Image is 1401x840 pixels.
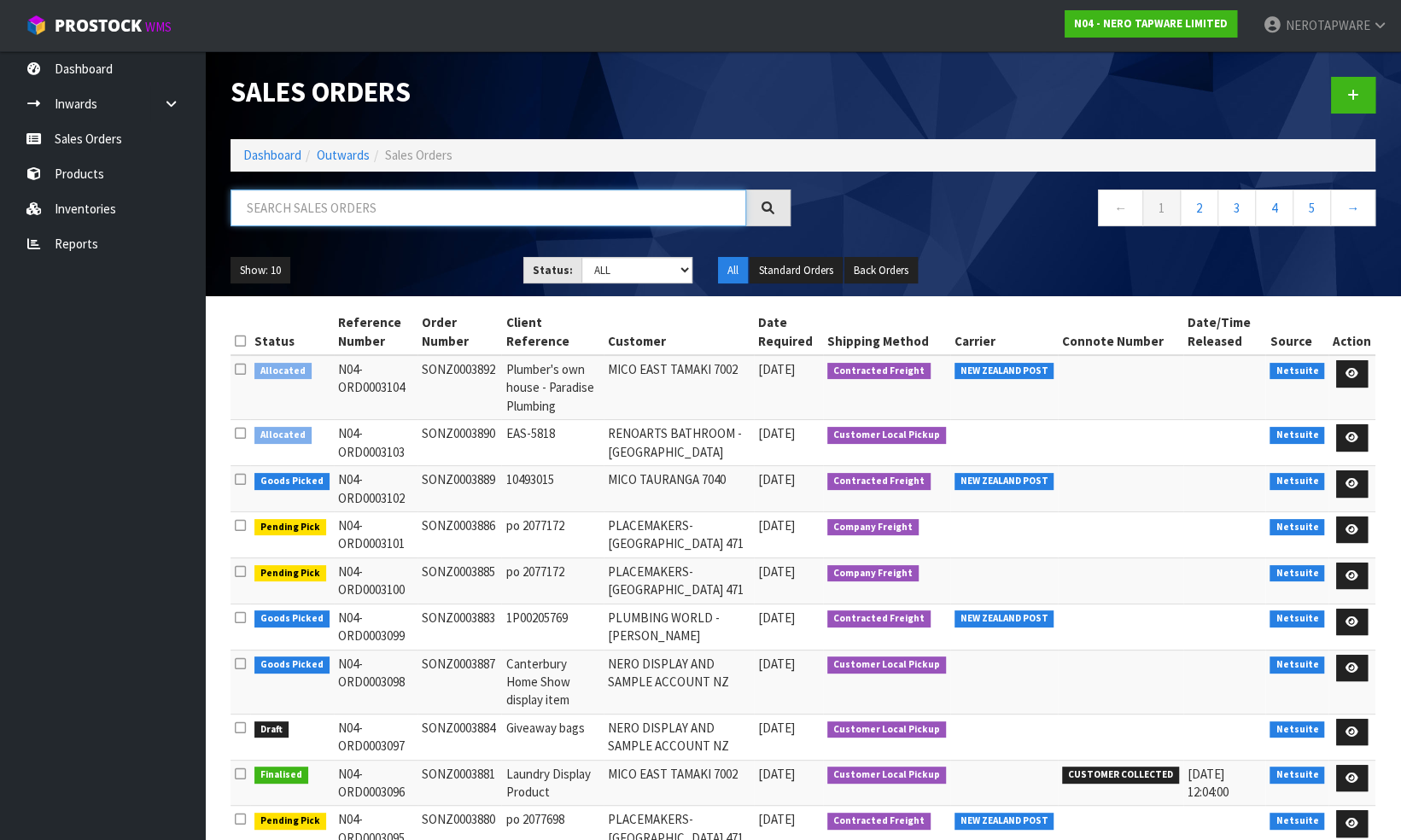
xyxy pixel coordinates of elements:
td: po 2077172 [501,557,604,604]
th: Client Reference [501,309,604,355]
nav: Page navigation [816,190,1376,231]
input: Search sales orders [231,190,746,226]
span: [DATE] [758,610,795,626]
button: All [718,257,748,284]
span: Customer Local Pickup [827,656,946,674]
span: Allocated [254,363,312,380]
td: SONZ0003881 [417,760,502,806]
td: N04-ORD0003101 [334,511,417,557]
h1: Sales Orders [231,77,791,108]
td: po 2077172 [501,511,604,557]
td: N04-ORD0003099 [334,604,417,650]
span: Contracted Freight [827,363,931,380]
td: N04-ORD0003104 [334,355,417,420]
td: PLACEMAKERS-[GEOGRAPHIC_DATA] 471 [604,557,754,604]
th: Shipping Method [823,309,950,355]
td: 1P00205769 [501,604,604,650]
span: [DATE] [758,656,795,672]
td: N04-ORD0003103 [334,420,417,466]
button: Back Orders [844,257,918,284]
td: SONZ0003885 [417,557,502,604]
span: NEROTAPWARE [1285,17,1369,33]
span: NEW ZEALAND POST [954,813,1054,830]
span: Sales Orders [385,147,452,163]
button: Show: 10 [231,257,290,284]
a: Outwards [317,147,370,163]
span: Company Freight [827,519,919,536]
span: Goods Picked [254,473,330,490]
td: SONZ0003890 [417,420,502,466]
span: Customer Local Pickup [827,721,946,738]
span: Pending Pick [254,813,326,830]
td: SONZ0003886 [417,511,502,557]
th: Date Required [754,309,823,355]
span: [DATE] [758,766,795,782]
strong: Status: [533,263,573,277]
span: Finalised [254,767,308,784]
td: N04-ORD0003097 [334,714,417,760]
td: N04-ORD0003098 [334,650,417,714]
td: NERO DISPLAY AND SAMPLE ACCOUNT NZ [604,714,754,760]
td: 10493015 [501,466,604,512]
span: Netsuite [1270,519,1324,536]
td: SONZ0003889 [417,466,502,512]
td: Laundry Display Product [501,760,604,806]
span: Netsuite [1270,565,1324,582]
td: N04-ORD0003102 [334,466,417,512]
th: Connote Number [1058,309,1183,355]
td: N04-ORD0003100 [334,557,417,604]
td: SONZ0003892 [417,355,502,420]
span: Netsuite [1270,427,1324,444]
td: N04-ORD0003096 [334,760,417,806]
a: 2 [1180,190,1218,226]
span: Goods Picked [254,656,330,674]
td: Plumber's own house - Paradise Plumbing [501,355,604,420]
td: NERO DISPLAY AND SAMPLE ACCOUNT NZ [604,650,754,714]
a: 5 [1293,190,1331,226]
span: NEW ZEALAND POST [954,610,1054,627]
span: ProStock [55,15,142,37]
th: Action [1328,309,1375,355]
span: [DATE] [758,720,795,736]
td: SONZ0003887 [417,650,502,714]
span: Netsuite [1270,721,1324,738]
span: Customer Local Pickup [827,767,946,784]
td: PLUMBING WORLD - [PERSON_NAME] [604,604,754,650]
button: Standard Orders [750,257,843,284]
span: Netsuite [1270,813,1324,830]
span: [DATE] [758,361,795,377]
td: SONZ0003884 [417,714,502,760]
span: Allocated [254,427,312,444]
th: Carrier [950,309,1059,355]
th: Status [250,309,334,355]
td: PLACEMAKERS-[GEOGRAPHIC_DATA] 471 [604,511,754,557]
small: WMS [145,19,172,35]
span: Netsuite [1270,656,1324,674]
td: RENOARTS BATHROOM - [GEOGRAPHIC_DATA] [604,420,754,466]
span: Contracted Freight [827,473,931,490]
a: 4 [1255,190,1293,226]
span: [DATE] [758,563,795,580]
td: Giveaway bags [501,714,604,760]
td: SONZ0003883 [417,604,502,650]
span: Company Freight [827,565,919,582]
td: Canterbury Home Show display item [501,650,604,714]
span: Contracted Freight [827,610,931,627]
a: Dashboard [243,147,301,163]
span: [DATE] [758,425,795,441]
span: Netsuite [1270,363,1324,380]
th: Date/Time Released [1183,309,1266,355]
span: [DATE] [758,471,795,487]
th: Reference Number [334,309,417,355]
td: EAS-5818 [501,420,604,466]
span: [DATE] [758,517,795,534]
a: → [1330,190,1375,226]
span: Pending Pick [254,519,326,536]
a: 3 [1217,190,1256,226]
img: cube-alt.png [26,15,47,36]
td: MICO EAST TAMAKI 7002 [604,355,754,420]
a: ← [1098,190,1143,226]
span: CUSTOMER COLLECTED [1062,767,1179,784]
span: NEW ZEALAND POST [954,473,1054,490]
th: Customer [604,309,754,355]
